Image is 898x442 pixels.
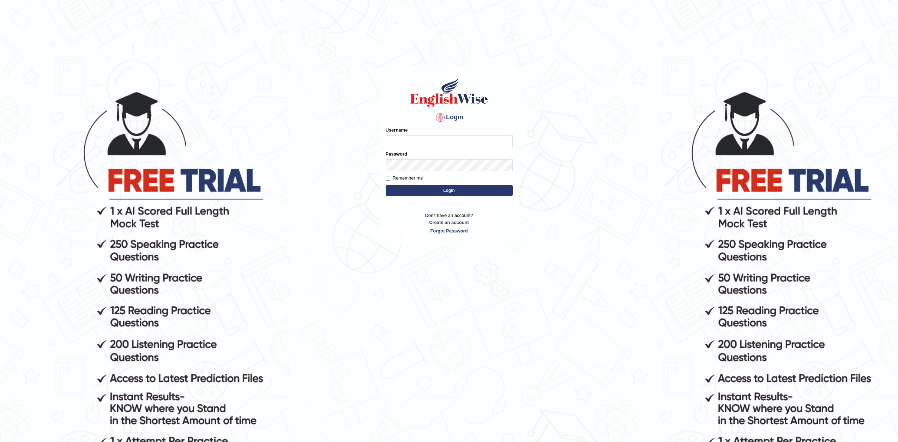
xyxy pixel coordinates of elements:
label: Password [386,151,407,157]
img: Logo of English Wise sign in for intelligent practice with AI [409,77,489,108]
h4: Login [386,112,513,123]
a: Create an account [386,219,513,226]
label: Remember me [386,175,423,182]
input: Remember me [386,176,390,181]
p: Don't have an account? [386,212,513,234]
label: Username [386,127,408,133]
a: Forgot Password [386,228,513,234]
button: Login [386,185,513,196]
